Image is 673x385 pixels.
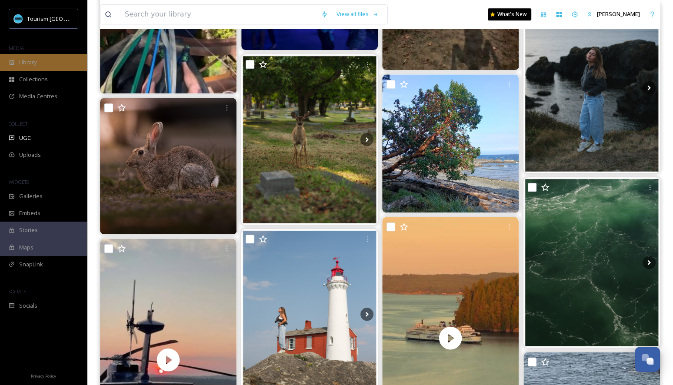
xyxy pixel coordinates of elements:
img: tourism_nanaimo_logo.jpeg [14,14,23,23]
a: [PERSON_NAME] [583,6,644,23]
a: What's New [488,8,531,20]
img: Not just a landmark, but a reminder of how small we are against the ocean. [523,2,660,173]
a: View all files [332,6,383,23]
span: SOCIALS [9,288,26,295]
a: Privacy Policy [31,370,56,381]
span: Galleries [19,192,43,200]
span: Collections [19,75,48,83]
span: COLLECT [9,120,27,127]
span: Tourism [GEOGRAPHIC_DATA] [27,14,105,23]
span: Embeds [19,209,40,217]
span: Maps [19,243,33,252]
span: MEDIA [9,45,24,51]
img: On the way to Vancouver Island with bcferries, I was struck by how beautifully unique the green w... [523,177,660,348]
span: [PERSON_NAME] [597,10,640,18]
button: Open Chat [635,347,660,372]
span: Uploads [19,151,41,159]
span: Socials [19,302,37,310]
img: One of the most unexpected moments in Victoria - discovering a family of deer living in Ross Bay ... [241,54,378,225]
span: Library [19,58,37,66]
span: WIDGETS [9,179,29,185]
span: Media Centres [19,92,57,100]
input: Search your library [120,5,317,24]
span: SnapLink [19,260,43,269]
span: Stories [19,226,38,234]
span: UGC [19,134,31,142]
span: Privacy Policy [31,373,56,379]
img: Incase you’ve not seen a bunny eating a dandelion before 😍🐰 [100,98,237,234]
img: 📍Neck Point Beach, Nanaimo #adventure #nanaimo #vanisle #september [382,74,519,212]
